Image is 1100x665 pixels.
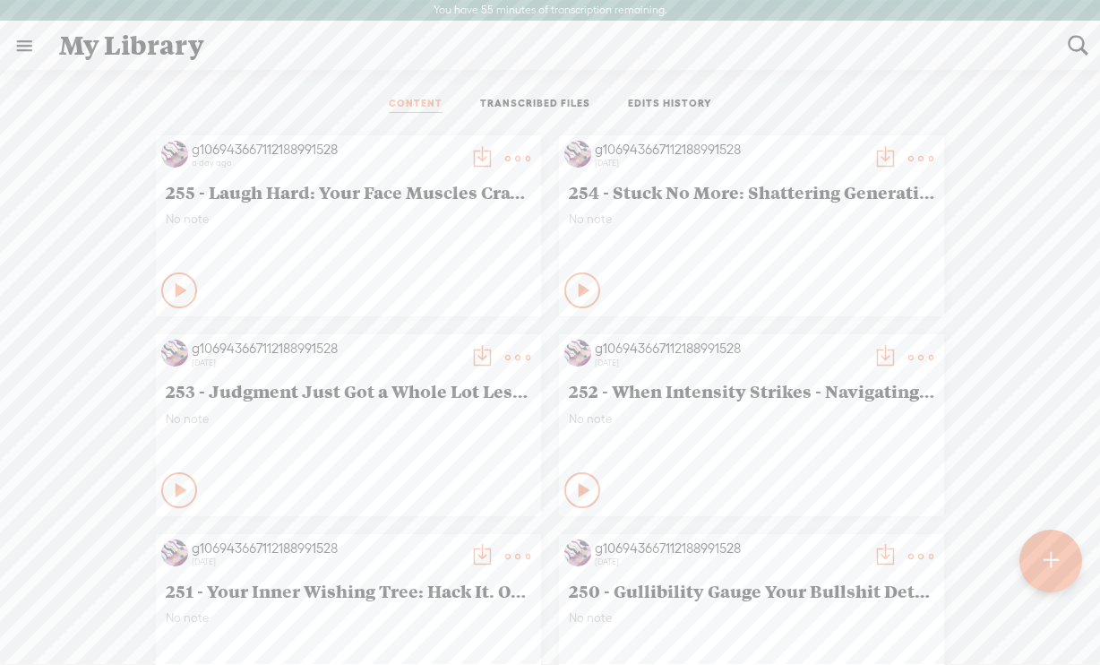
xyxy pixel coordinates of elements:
div: [DATE] [595,158,864,168]
span: 252 - When Intensity Strikes - Navigating the Energy Surge [569,380,934,402]
div: g106943667112188991528 [595,540,864,557]
div: g106943667112188991528 [192,141,460,159]
div: [DATE] [595,557,864,567]
img: http%3A%2F%2Fres.cloudinary.com%2Ftrebble-fm%2Fimage%2Fupload%2Fv1726024757%2Fcom.trebble.trebble... [564,340,591,367]
img: http%3A%2F%2Fres.cloudinary.com%2Ftrebble-fm%2Fimage%2Fupload%2Fv1726024757%2Fcom.trebble.trebble... [161,540,188,566]
span: 250 - Gullibility Gauge Your Bullshit Detector Just Leveled Up [569,580,934,601]
div: a day ago [192,158,460,168]
div: My Library [47,22,1055,69]
div: [DATE] [595,358,864,368]
div: [DATE] [192,358,460,368]
span: 253 - Judgment Just Got a Whole Lot Less Toxic [166,380,531,402]
span: No note [166,411,531,427]
div: g106943667112188991528 [192,340,460,358]
img: http%3A%2F%2Fres.cloudinary.com%2Ftrebble-fm%2Fimage%2Fupload%2Fv1726024757%2Fcom.trebble.trebble... [564,540,591,566]
div: [DATE] [192,557,460,567]
span: No note [166,212,531,227]
span: No note [569,411,934,427]
label: You have 55 minutes of transcription remaining. [434,4,667,18]
img: http%3A%2F%2Fres.cloudinary.com%2Ftrebble-fm%2Fimage%2Fupload%2Fv1726024757%2Fcom.trebble.trebble... [564,141,591,168]
span: 254 - Stuck No More: Shattering Generational Beliefs [569,181,934,203]
span: No note [569,212,934,227]
span: 251 - Your Inner Wishing Tree: Hack It. Own It. Live It [166,580,531,601]
img: http%3A%2F%2Fres.cloudinary.com%2Ftrebble-fm%2Fimage%2Fupload%2Fv1726024757%2Fcom.trebble.trebble... [161,340,188,367]
div: g106943667112188991528 [595,340,864,358]
a: TRANSCRIBED FILES [480,97,590,113]
img: http%3A%2F%2Fres.cloudinary.com%2Ftrebble-fm%2Fimage%2Fupload%2Fv1726024757%2Fcom.trebble.trebble... [161,141,188,168]
div: g106943667112188991528 [192,540,460,557]
span: No note [166,610,531,626]
a: EDITS HISTORY [628,97,712,113]
div: g106943667112188991528 [595,141,864,159]
span: No note [569,610,934,626]
span: 255 - Laugh Hard: Your Face Muscles Crave the Burn [166,181,531,203]
a: CONTENT [389,97,443,113]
